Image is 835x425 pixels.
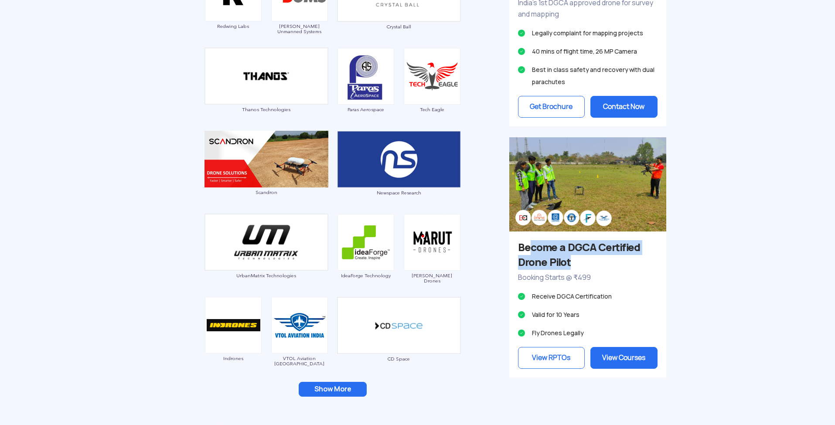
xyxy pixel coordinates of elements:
[518,347,585,369] a: View RPTOs
[204,48,328,105] img: ic_thanos_double.png
[271,297,328,354] img: ic_vtolaviation.png
[337,131,461,188] img: ic_newspace_double.png
[337,214,394,271] img: ic_ideaforge.png
[337,297,461,354] img: ic_cdspace_double.png
[337,155,461,195] a: Newspace Research
[337,24,461,29] span: Crystal Ball
[204,190,328,195] span: Scandron
[337,72,395,112] a: Paras Aerospace
[518,45,658,58] li: 40 mins of flight time, 26 MP Camera
[337,238,395,278] a: IdeaForge Technology
[337,321,461,361] a: CD Space
[509,137,666,231] img: bg_sideadtraining.png
[204,356,262,361] span: Indrones
[518,96,585,118] button: Get Brochure
[518,27,658,39] li: Legally complaint for mapping projects
[271,321,328,366] a: VTOL Aviation [GEOGRAPHIC_DATA]
[271,24,328,34] span: [PERSON_NAME] Unmanned Systems
[204,107,328,112] span: Thanos Technologies
[404,214,460,271] img: ic_marutdrones.png
[204,155,328,195] a: Scandron
[204,214,328,271] img: ic_urbanmatrix_double.png
[518,290,658,303] li: Receive DGCA Certification
[404,48,460,105] img: ic_techeagle.png
[590,347,658,369] a: View Courses
[204,72,328,112] a: Thanos Technologies
[518,64,658,88] li: Best in class safety and recovery with dual parachutes
[590,96,658,118] button: Contact Now
[271,356,328,366] span: VTOL Aviation [GEOGRAPHIC_DATA]
[518,272,658,283] p: Booking Starts @ ₹499
[337,190,461,195] span: Newspace Research
[205,297,262,354] img: ic_indrones.png
[337,48,394,105] img: ic_paras.png
[337,273,395,278] span: IdeaForge Technology
[518,240,658,270] h3: Become a DGCA Certified Drone Pilot
[337,107,395,112] span: Paras Aerospace
[204,238,328,279] a: UrbanMatrix Technologies
[403,107,461,112] span: Tech Eagle
[299,382,367,397] button: Show More
[518,327,658,339] li: Fly Drones Legally
[204,273,328,278] span: UrbanMatrix Technologies
[204,321,262,361] a: Indrones
[337,356,461,361] span: CD Space
[204,24,262,29] span: Redwing Labs
[204,131,328,187] img: img_scandron_double.png
[403,72,461,112] a: Tech Eagle
[403,273,461,283] span: [PERSON_NAME] Drones
[518,309,658,321] li: Valid for 10 Years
